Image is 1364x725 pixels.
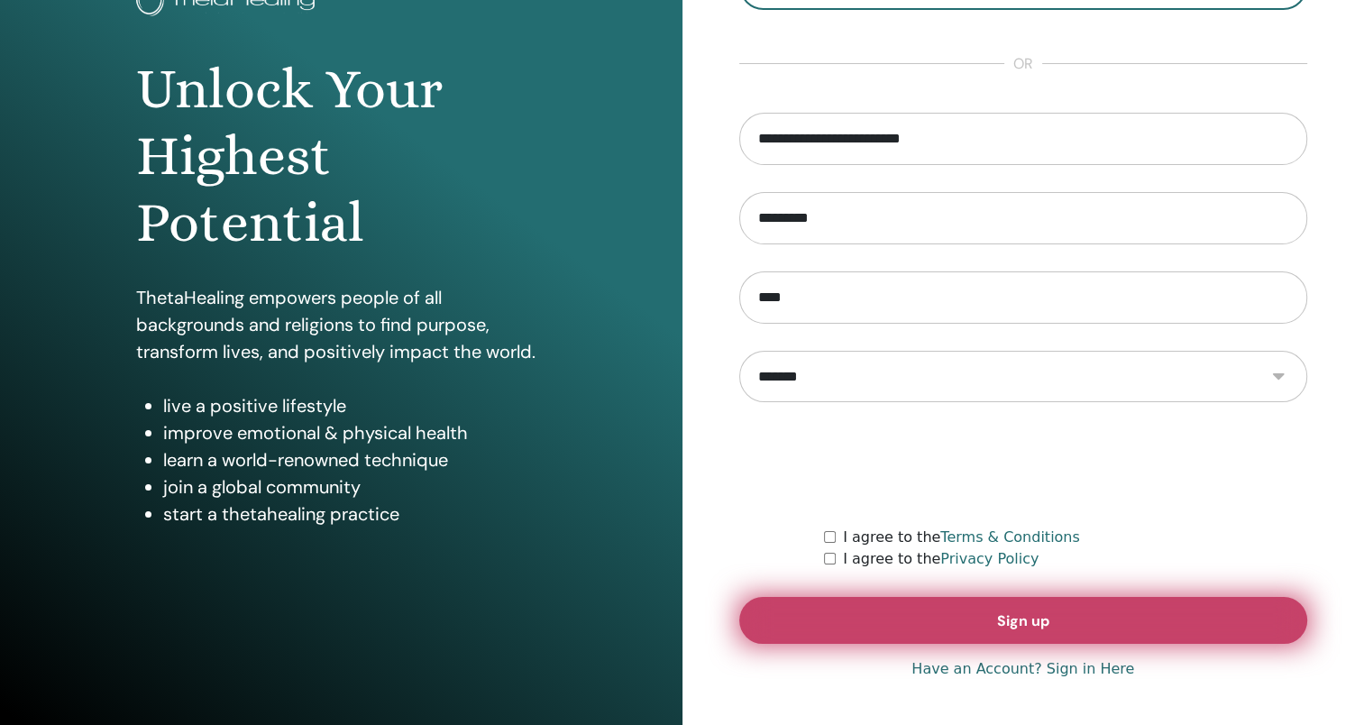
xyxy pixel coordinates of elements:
label: I agree to the [843,548,1039,570]
a: Have an Account? Sign in Here [911,658,1134,680]
a: Terms & Conditions [940,528,1079,546]
a: Privacy Policy [940,550,1039,567]
iframe: reCAPTCHA [886,429,1160,500]
li: live a positive lifestyle [163,392,545,419]
li: join a global community [163,473,545,500]
span: or [1004,53,1042,75]
p: ThetaHealing empowers people of all backgrounds and religions to find purpose, transform lives, a... [136,284,545,365]
h1: Unlock Your Highest Potential [136,56,545,257]
label: I agree to the [843,527,1080,548]
button: Sign up [739,597,1308,644]
li: learn a world-renowned technique [163,446,545,473]
li: start a thetahealing practice [163,500,545,528]
span: Sign up [997,611,1049,630]
li: improve emotional & physical health [163,419,545,446]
